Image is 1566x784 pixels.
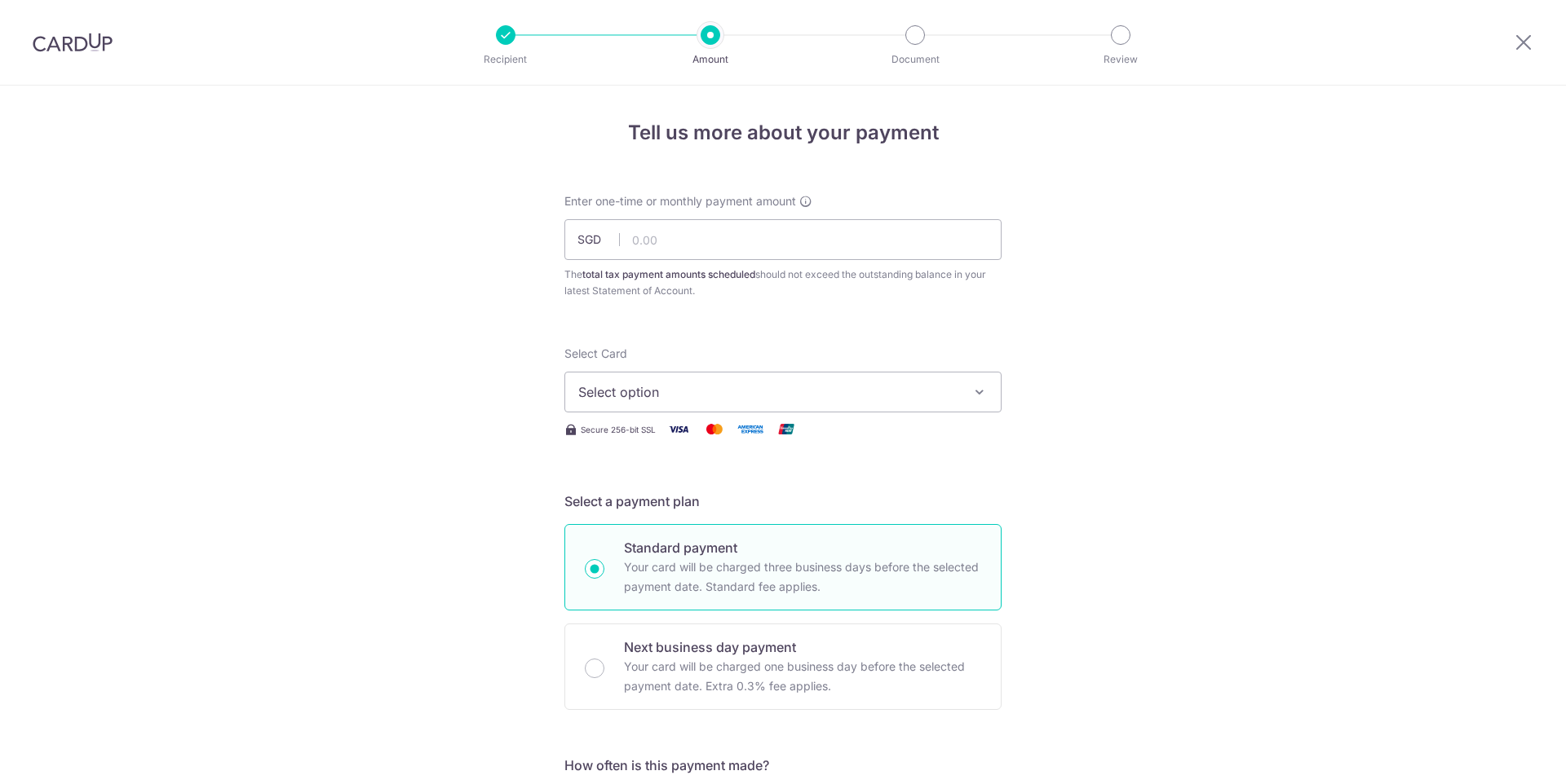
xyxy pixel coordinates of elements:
div: The should not exceed the outstanding balance in your latest Statement of Account. [564,266,1002,299]
span: SGD [577,231,620,248]
p: Your card will be charged three business days before the selected payment date. Standard fee appl... [624,557,981,597]
p: Your card will be charged one business day before the selected payment date. Extra 0.3% fee applies. [624,657,981,696]
p: Next business day payment [624,637,981,657]
p: Recipient [445,51,566,68]
h5: Select a payment plan [564,491,1002,511]
b: total tax payment amounts scheduled [582,268,755,280]
img: CardUp [33,33,113,52]
h4: Tell us more about your payment [564,118,1002,148]
input: 0.00 [564,219,1002,260]
span: Enter one-time or monthly payment amount [564,193,796,209]
p: Document [855,51,975,68]
p: Amount [650,51,771,68]
img: Visa [662,419,695,439]
span: Select option [578,382,958,402]
img: Union Pay [770,419,803,439]
span: translation missing: en.payables.payment_networks.credit_card.summary.labels.select_card [564,346,627,360]
img: American Express [734,419,767,439]
span: Secure 256-bit SSL [581,423,656,436]
p: Review [1060,51,1181,68]
iframe: Opens a widget where you can find more information [1461,735,1550,776]
img: Mastercard [698,419,731,439]
button: Select option [564,372,1002,412]
h5: How often is this payment made? [564,755,1002,775]
p: Standard payment [624,538,981,557]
